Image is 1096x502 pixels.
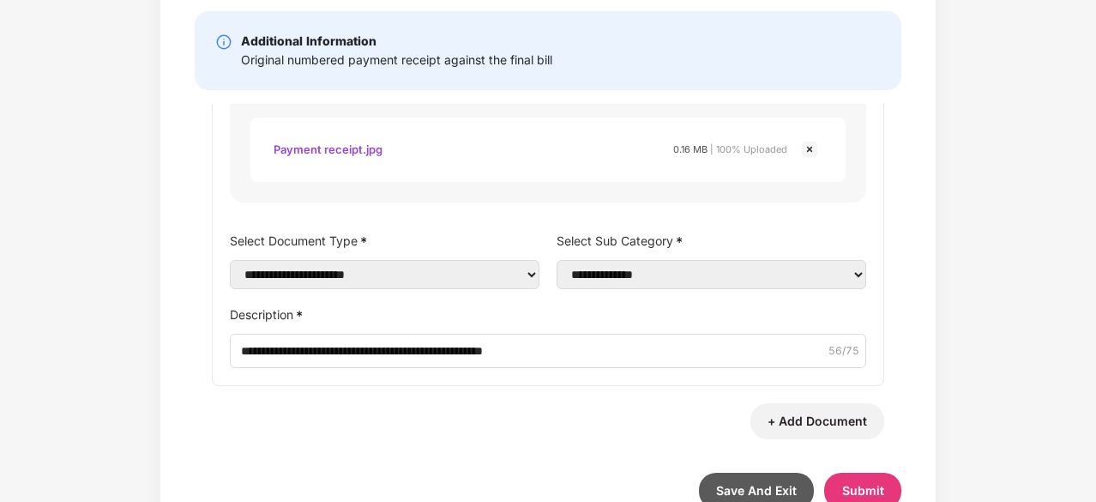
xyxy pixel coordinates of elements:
[241,33,376,48] b: Additional Information
[799,139,820,160] img: svg+xml;base64,PHN2ZyBpZD0iQ3Jvc3MtMjR4MjQiIHhtbG5zPSJodHRwOi8vd3d3LnczLm9yZy8yMDAwL3N2ZyIgd2lkdG...
[828,343,859,360] span: 56 /75
[750,403,884,439] button: + Add Document
[230,228,539,253] label: Select Document Type
[241,51,552,70] div: Original numbered payment receipt against the final bill
[716,483,797,498] span: Save And Exit
[274,135,382,164] div: Payment receipt.jpg
[230,302,866,327] label: Description
[710,143,787,155] span: | 100% Uploaded
[673,143,708,155] span: 0.16 MB
[215,33,232,51] img: svg+xml;base64,PHN2ZyBpZD0iSW5mby0yMHgyMCIgeG1sbnM9Imh0dHA6Ly93d3cudzMub3JnLzIwMDAvc3ZnIiB3aWR0aD...
[557,228,866,253] label: Select Sub Category
[842,483,884,498] span: Submit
